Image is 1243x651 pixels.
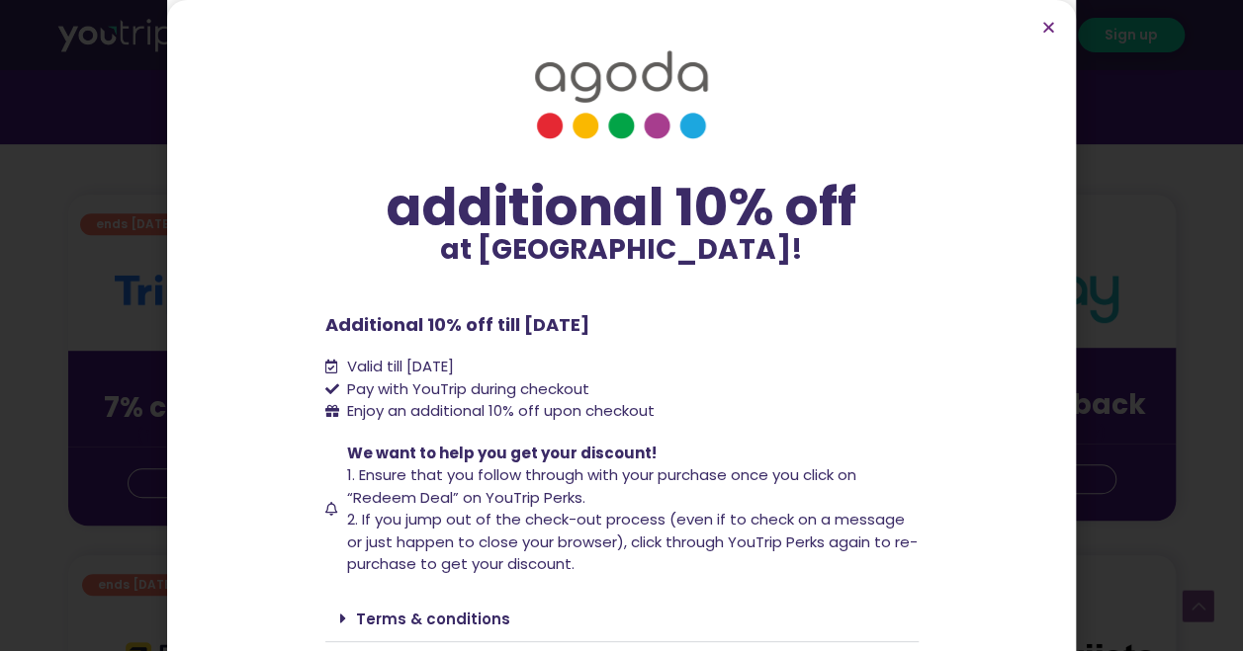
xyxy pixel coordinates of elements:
a: Close [1041,20,1056,35]
span: Enjoy an additional 10% off upon checkout [347,400,655,421]
span: 1. Ensure that you follow through with your purchase once you click on “Redeem Deal” on YouTrip P... [347,464,856,508]
span: We want to help you get your discount! [347,443,657,463]
p: Additional 10% off till [DATE] [325,311,919,338]
div: Terms & conditions [325,596,919,642]
span: 2. If you jump out of the check-out process (even if to check on a message or just happen to clos... [347,509,918,574]
span: Pay with YouTrip during checkout [342,378,589,401]
a: Terms & conditions [356,609,510,629]
span: Valid till [DATE] [342,356,454,378]
p: at [GEOGRAPHIC_DATA]! [325,236,919,264]
div: additional 10% off [325,179,919,236]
